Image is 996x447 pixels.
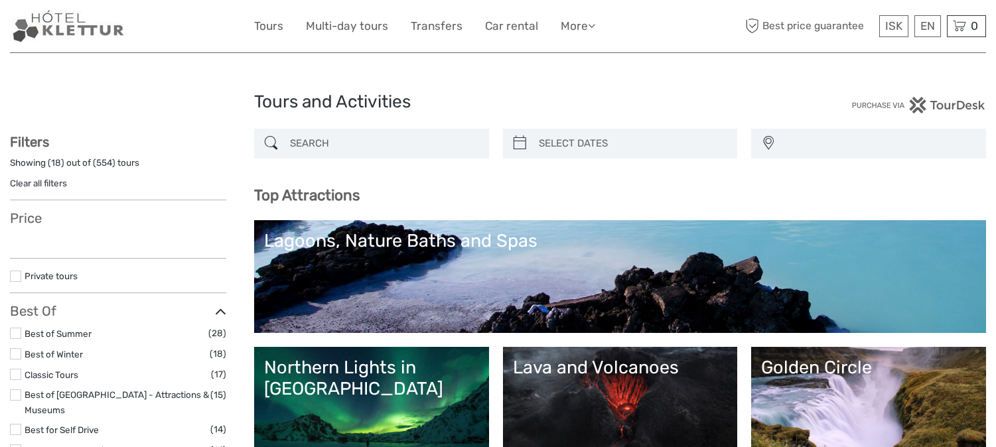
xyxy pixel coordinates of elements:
span: 0 [969,19,980,32]
a: Best of Summer [25,328,92,339]
label: 18 [51,157,61,169]
span: (14) [210,422,226,437]
span: ISK [885,19,902,32]
img: PurchaseViaTourDesk.png [851,97,986,113]
h3: Price [10,210,226,226]
a: Clear all filters [10,178,67,188]
div: Showing ( ) out of ( ) tours [10,157,226,177]
span: (17) [211,367,226,382]
a: Multi-day tours [306,17,388,36]
div: Lava and Volcanoes [513,357,728,378]
div: Northern Lights in [GEOGRAPHIC_DATA] [264,357,479,400]
a: Private tours [25,271,78,281]
a: Best of [GEOGRAPHIC_DATA] - Attractions & Museums [25,389,209,415]
input: SEARCH [285,132,482,155]
a: More [561,17,595,36]
span: (28) [208,326,226,341]
div: Golden Circle [761,357,976,378]
a: Lagoons, Nature Baths and Spas [264,230,976,323]
a: Tours [254,17,283,36]
h3: Best Of [10,303,226,319]
span: (15) [210,387,226,403]
span: Best price guarantee [742,15,876,37]
h1: Tours and Activities [254,92,743,113]
input: SELECT DATES [534,132,731,155]
label: 554 [96,157,112,169]
div: Lagoons, Nature Baths and Spas [264,230,976,251]
a: Classic Tours [25,369,78,380]
div: EN [914,15,941,37]
a: Car rental [485,17,538,36]
span: (18) [210,346,226,361]
strong: Filters [10,134,49,150]
a: Transfers [411,17,462,36]
b: Top Attractions [254,186,360,204]
a: Best of Winter [25,349,83,359]
a: Best for Self Drive [25,424,99,435]
img: Our services [10,10,127,42]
